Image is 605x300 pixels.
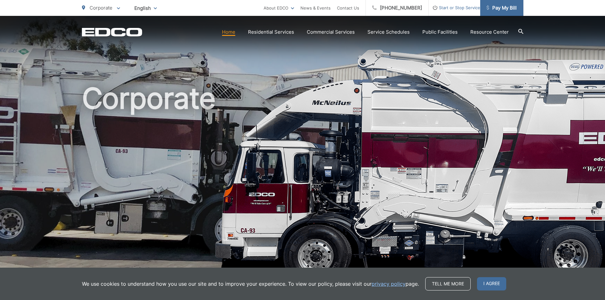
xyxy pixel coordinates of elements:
[307,28,355,36] a: Commercial Services
[264,4,294,12] a: About EDCO
[470,28,509,36] a: Resource Center
[372,280,406,288] a: privacy policy
[82,280,419,288] p: We use cookies to understand how you use our site and to improve your experience. To view our pol...
[222,28,235,36] a: Home
[367,28,410,36] a: Service Schedules
[130,3,162,14] span: English
[422,28,458,36] a: Public Facilities
[248,28,294,36] a: Residential Services
[300,4,331,12] a: News & Events
[337,4,359,12] a: Contact Us
[477,277,506,290] span: I agree
[425,277,471,290] a: Tell me more
[82,28,142,37] a: EDCD logo. Return to the homepage.
[90,5,112,11] span: Corporate
[487,4,517,12] span: Pay My Bill
[82,83,523,283] h1: Corporate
